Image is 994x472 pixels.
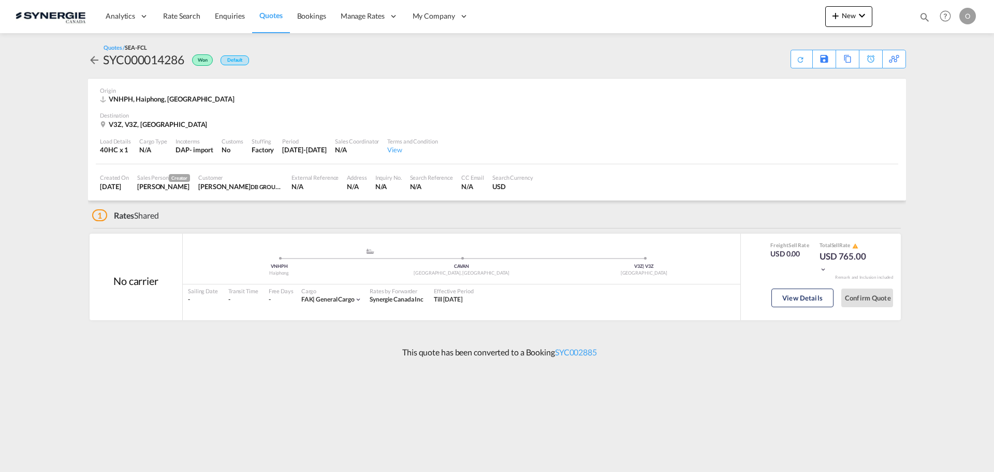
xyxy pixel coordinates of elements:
div: Address [347,174,367,181]
div: CC Email [461,174,484,181]
div: Terms and Condition [387,137,437,145]
div: USD 765.00 [820,250,871,275]
div: CAVAN [370,263,552,270]
div: USD 0.00 [770,249,809,259]
div: Free Days [269,287,294,295]
span: Bookings [297,11,326,20]
div: Transit Time [228,287,258,295]
span: | [313,295,315,303]
md-icon: icon-refresh [796,55,805,64]
div: Cargo Type [139,137,167,145]
div: N/A [291,182,339,191]
div: Period [282,137,327,145]
button: Confirm Quote [841,289,893,307]
div: icon-magnify [919,11,930,27]
span: Won [198,57,210,67]
div: Remark and Inclusion included [827,275,901,280]
div: SYC000014286 [103,51,184,68]
div: 40HC x 1 [100,145,131,154]
div: Origin [100,87,894,94]
span: Synergie Canada Inc [370,295,423,303]
span: VNHPH, Haiphong, [GEOGRAPHIC_DATA] [109,95,235,103]
div: Factory Stuffing [252,145,274,154]
span: Enquiries [215,11,245,20]
div: Sales Coordinator [335,137,379,145]
span: | [642,263,644,269]
md-icon: icon-alert [852,243,858,249]
span: Rate Search [163,11,200,20]
md-icon: assets/icons/custom/ship-fill.svg [364,249,376,254]
span: Manage Rates [341,11,385,21]
span: 1 [92,209,107,221]
div: Save As Template [813,50,836,68]
div: Destination [100,111,894,119]
div: - [269,295,271,304]
md-icon: icon-arrow-left [88,54,100,66]
div: No [222,145,243,154]
div: Haiphong [188,270,370,277]
div: Effective Period [434,287,473,295]
md-icon: icon-plus 400-fg [829,9,842,22]
div: Rates by Forwarder [370,287,423,295]
md-icon: icon-chevron-down [355,296,362,303]
div: N/A [139,145,167,154]
div: N/A [335,145,379,154]
span: Creator [169,174,190,182]
div: Won [184,51,215,68]
div: Freight Rate [770,241,809,249]
div: Till 20 Sep 2025 [434,295,463,304]
div: Incoterms [176,137,213,145]
div: 20 Sep 2025 [282,145,327,154]
span: Analytics [106,11,135,21]
span: Rates [114,210,135,220]
md-icon: icon-chevron-down [820,266,827,273]
div: Search Reference [410,174,453,181]
div: - [188,295,218,304]
div: Help [937,7,959,26]
div: Shared [92,210,159,221]
div: N/A [461,182,484,191]
div: No carrier [113,274,158,288]
div: Customer [198,174,283,181]
span: Sell [831,242,840,248]
div: Created On [100,174,129,181]
button: icon-plus 400-fgNewicon-chevron-down [825,6,872,27]
div: Stuffing [252,137,274,145]
div: - [228,295,258,304]
div: O [959,8,976,24]
div: 22 Aug 2025 [100,182,129,191]
div: USD [492,182,533,191]
button: icon-alert [851,242,858,250]
div: general cargo [301,295,355,304]
div: Default [221,55,249,65]
span: DB GROUP US [251,182,287,191]
div: VNHPH, Haiphong, Asia Pacific [100,94,237,104]
div: Search Currency [492,174,533,181]
div: Quote PDF is not available at this time [796,50,807,64]
button: View Details [771,289,834,307]
div: Inquiry No. [375,174,402,181]
img: 1f56c880d42311ef80fc7dca854c8e59.png [16,5,85,28]
span: Till [DATE] [434,295,463,303]
md-icon: icon-magnify [919,11,930,23]
span: SEA-FCL [125,44,147,51]
span: Quotes [259,11,282,20]
div: Quotes /SEA-FCL [104,44,147,51]
span: Help [937,7,954,25]
div: Sailing Date [188,287,218,295]
md-icon: icon-chevron-down [856,9,868,22]
div: External Reference [291,174,339,181]
div: V3Z, V3Z, Canada [100,120,210,129]
div: Sales Person [137,174,190,182]
div: View [387,145,437,154]
span: FAK [301,295,316,303]
div: [GEOGRAPHIC_DATA] [553,270,735,277]
div: Load Details [100,137,131,145]
div: icon-arrow-left [88,51,103,68]
div: [GEOGRAPHIC_DATA], [GEOGRAPHIC_DATA] [370,270,552,277]
p: This quote has been converted to a Booking [397,347,597,358]
div: VNHPH [188,263,370,270]
span: V3Z [645,263,654,269]
div: N/A [347,182,367,191]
